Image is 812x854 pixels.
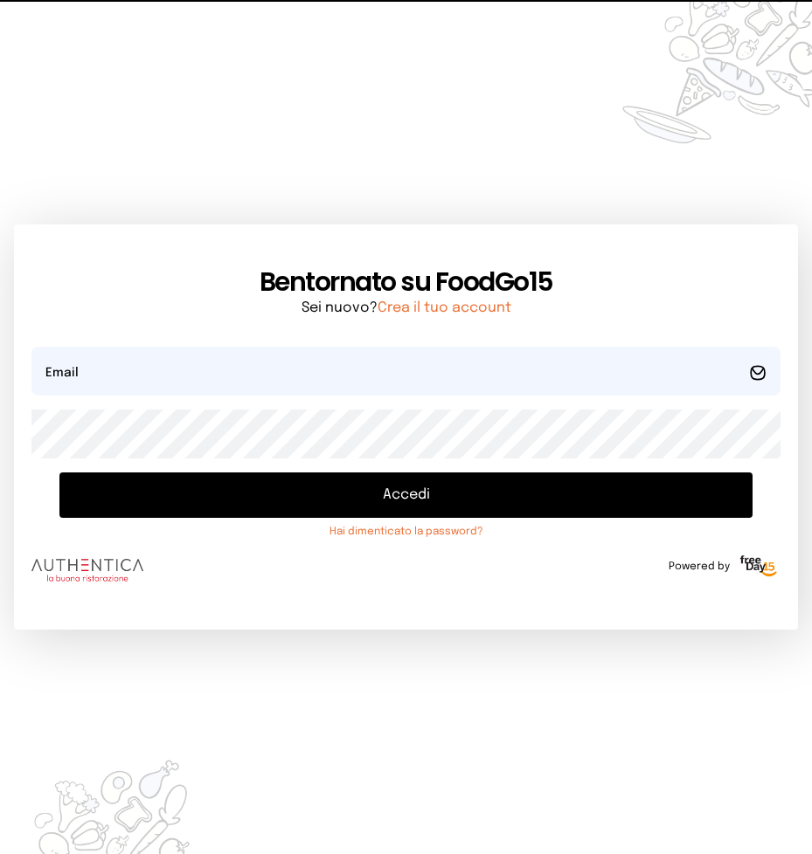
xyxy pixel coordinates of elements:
h1: Bentornato su FoodGo15 [31,266,781,298]
span: Powered by [669,560,730,574]
a: Hai dimenticato la password? [59,525,753,539]
button: Accedi [59,472,753,518]
p: Sei nuovo? [31,298,781,319]
img: logo.8f33a47.png [31,559,143,582]
img: logo-freeday.3e08031.png [737,553,781,581]
a: Crea il tuo account [378,300,511,315]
